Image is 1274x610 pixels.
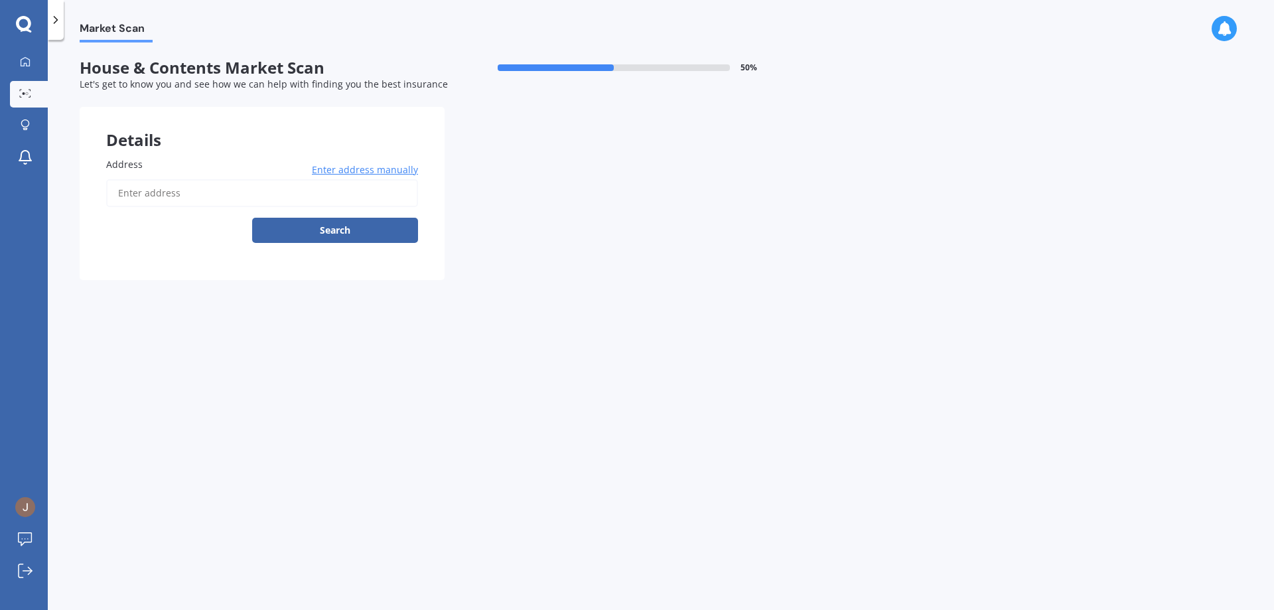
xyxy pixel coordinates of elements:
[106,179,418,207] input: Enter address
[252,218,418,243] button: Search
[312,163,418,177] span: Enter address manually
[741,63,757,72] span: 50 %
[80,78,448,90] span: Let's get to know you and see how we can help with finding you the best insurance
[80,107,445,147] div: Details
[15,497,35,517] img: ACg8ocJKi1Nazj9cK1xcu2avOd0EtQA0lys7FtidIIrx1KxrHsHb2w=s96-c
[106,158,143,171] span: Address
[80,58,445,78] span: House & Contents Market Scan
[80,22,153,40] span: Market Scan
